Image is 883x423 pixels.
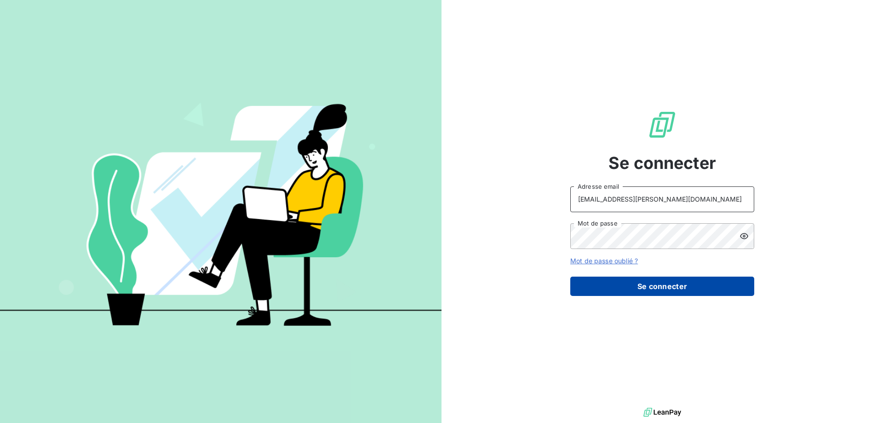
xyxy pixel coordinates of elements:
[608,151,716,175] span: Se connecter
[648,110,677,139] img: Logo LeanPay
[570,277,754,296] button: Se connecter
[643,406,681,419] img: logo
[570,257,638,265] a: Mot de passe oublié ?
[570,186,754,212] input: placeholder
